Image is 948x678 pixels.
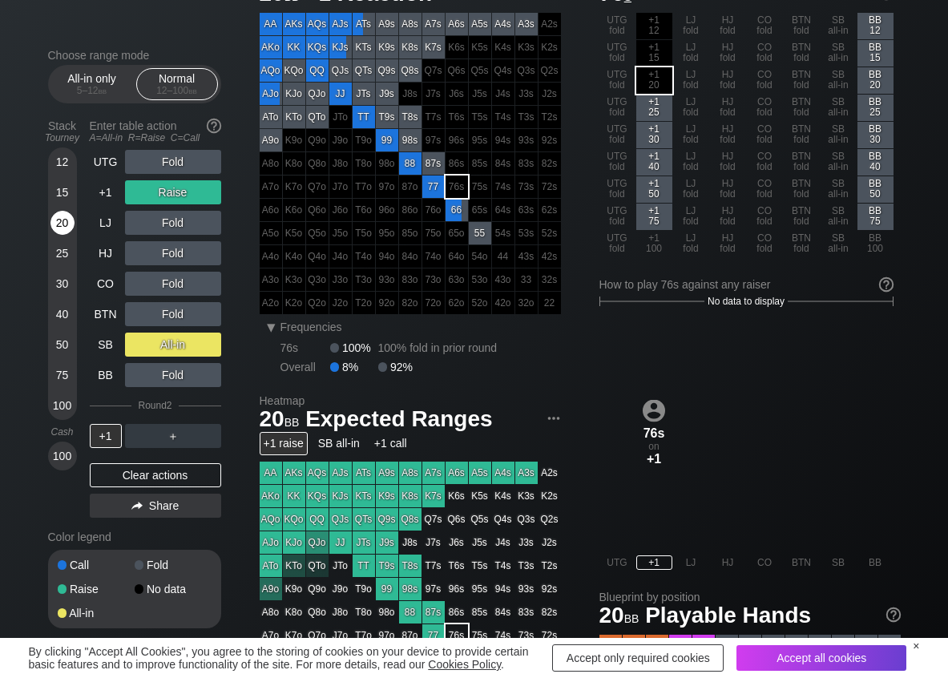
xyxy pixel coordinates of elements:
div: +1 100 [636,231,672,257]
div: QTs [353,59,375,82]
div: 100% fold in prior round [376,199,398,221]
div: 100% fold in prior round [446,222,468,244]
div: 100% fold in prior round [492,129,514,151]
div: SB all-in [821,149,857,176]
div: Raise [58,583,135,595]
img: help.32db89a4.svg [877,276,895,293]
div: A5s [469,13,491,35]
div: Fold [125,150,221,174]
span: bb [188,85,197,96]
div: SB all-in [821,176,857,203]
div: 100% fold in prior round [492,106,514,128]
div: 100% fold in prior round [422,129,445,151]
span: No data to display [708,296,785,307]
div: CO [90,272,122,296]
div: 100% fold in prior round [283,176,305,198]
div: 100% fold in prior round [422,199,445,221]
div: 100 [50,393,75,418]
div: KQs [306,36,329,59]
div: Fold [125,302,221,326]
div: KK [283,36,305,59]
div: LJ fold [673,149,709,176]
div: 100% fold in prior round [515,36,538,59]
div: ATo [260,106,282,128]
div: 30 [50,272,75,296]
div: BB 20 [857,67,894,94]
div: BB 50 [857,176,894,203]
div: 100% fold in prior round [515,129,538,151]
div: Fold [135,559,212,571]
div: BB 25 [857,95,894,121]
div: 12 [50,150,75,174]
div: 100% fold in prior round [329,129,352,151]
div: 100% fold in prior round [446,152,468,175]
div: HJ fold [710,13,746,39]
div: BB 15 [857,40,894,67]
div: K9s [376,36,398,59]
div: 100% fold in prior round [353,176,375,198]
div: 100% fold in prior round [329,176,352,198]
div: CO fold [747,122,783,148]
div: AJo [260,83,282,105]
div: 100% fold in prior round [469,152,491,175]
div: 100% fold in prior round [283,268,305,291]
div: UTG fold [599,176,635,203]
div: 100% fold in prior round [283,245,305,268]
div: +1 [90,180,122,204]
div: 100% fold in prior round [539,222,561,244]
div: 100% fold in prior round [636,67,672,94]
div: No data [135,583,212,595]
div: 100% fold in prior round [329,292,352,314]
div: AJs [329,13,352,35]
div: QQ [306,59,329,82]
div: 100% fold in prior round [446,106,468,128]
div: LJ [90,211,122,235]
div: HJ fold [710,204,746,230]
div: 100% fold in prior round [378,341,498,354]
span: Frequencies [280,321,342,333]
div: SB all-in [821,13,857,39]
div: 100% fold in prior round [446,83,468,105]
div: HJ fold [710,122,746,148]
div: 100% fold in prior round [469,83,491,105]
div: K7s [422,36,445,59]
div: UTG fold [599,13,635,39]
div: SB all-in [821,122,857,148]
div: K8s [399,36,422,59]
div: ATs [353,13,375,35]
div: AQs [306,13,329,35]
div: 100% fold in prior round [306,129,329,151]
div: A3s [515,13,538,35]
div: 8% [330,361,378,373]
div: AA [260,13,282,35]
div: 100% fold in prior round [492,83,514,105]
div: 100% fold in prior round [446,268,468,291]
div: Q9s [376,59,398,82]
div: KQo [283,59,305,82]
div: All-in [125,333,221,357]
div: 100% fold in prior round [492,222,514,244]
div: AKs [283,13,305,35]
div: LJ fold [673,67,709,94]
div: 100% fold in prior round [515,59,538,82]
div: 100% fold in prior round [329,106,352,128]
div: KTs [353,36,375,59]
div: 100% fold in prior round [492,152,514,175]
div: Tourney [42,132,83,143]
div: 100% fold in prior round [306,292,329,314]
div: BTN fold [784,231,820,257]
div: UTG fold [599,231,635,257]
div: 100% fold in prior round [492,59,514,82]
div: CO fold [747,40,783,67]
div: 100% fold in prior round [283,152,305,175]
div: BTN fold [784,13,820,39]
div: 100% fold in prior round [539,292,561,314]
div: 100% fold in prior round [492,292,514,314]
div: 100% fold in prior round [469,106,491,128]
div: BTN fold [784,67,820,94]
div: 66 [446,199,468,221]
div: 100% fold in prior round [469,245,491,268]
img: ellipsis.fd386fe8.svg [545,410,563,427]
div: 100% fold in prior round [399,199,422,221]
div: T9s [376,106,398,128]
